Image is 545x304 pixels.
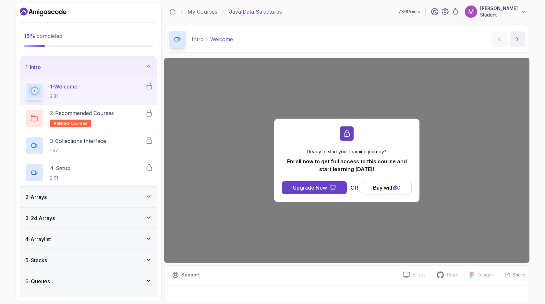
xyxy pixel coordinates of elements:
p: 1:57 [50,147,106,154]
h3: 5 - Stacks [25,256,47,264]
p: OR [351,184,358,192]
p: 4 - Setup [50,164,70,172]
a: My Courses [188,8,217,16]
p: Share [513,272,525,278]
button: Support button [168,270,204,280]
button: Buy with$0 [362,181,412,194]
button: 4-Arraylist [20,229,157,250]
p: Student [480,12,518,18]
p: Java Data Structures [229,8,282,16]
p: 2 - Recommended Courses [50,109,114,117]
button: 2-Recommended Coursesrelated-courses [25,109,152,127]
a: Dashboard [20,7,67,17]
p: 1 - Welcome [50,83,78,90]
button: 1-Welcome3:31 [25,82,152,100]
div: Buy with [373,184,401,192]
button: previous content [491,31,507,47]
span: related-courses [54,121,87,126]
span: 16 % [24,33,35,39]
p: Ready to start your learning journey? [282,148,412,155]
p: Slides [413,272,426,278]
button: Share [499,272,525,278]
h3: 2 - Arrays [25,193,47,201]
h3: 4 - Arraylist [25,235,51,243]
button: 2-Arrays [20,187,157,207]
h3: 3 - 2d Arrays [25,214,55,222]
button: next content [510,31,525,47]
div: Upgrade Now [293,184,327,192]
button: 6-Queues [20,271,157,292]
p: Welcome [210,35,233,43]
button: 3-2d Arrays [20,208,157,228]
button: 1-Intro [20,57,157,77]
span: completed [24,33,62,39]
p: 3:31 [50,93,78,99]
p: 786 Points [398,8,420,15]
p: Intro [192,35,204,43]
a: Dashboard [169,8,176,15]
span: $ 0 [394,184,401,191]
p: Support [181,272,200,278]
p: 2:01 [50,175,70,181]
button: Upgrade Now [282,181,347,194]
button: 3-Collections Interface1:57 [25,136,152,155]
button: user profile image[PERSON_NAME]Student [465,5,527,18]
p: [PERSON_NAME] [480,5,518,12]
h3: 1 - Intro [25,63,41,71]
p: Designs [477,272,494,278]
p: Enroll now to get full access to this course and start learning [DATE]! [282,158,412,173]
p: Repo [447,272,459,278]
h3: 6 - Queues [25,277,50,285]
img: user profile image [465,6,477,18]
p: 3 - Collections Interface [50,137,106,145]
button: 4-Setup2:01 [25,164,152,182]
button: 5-Stacks [20,250,157,271]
